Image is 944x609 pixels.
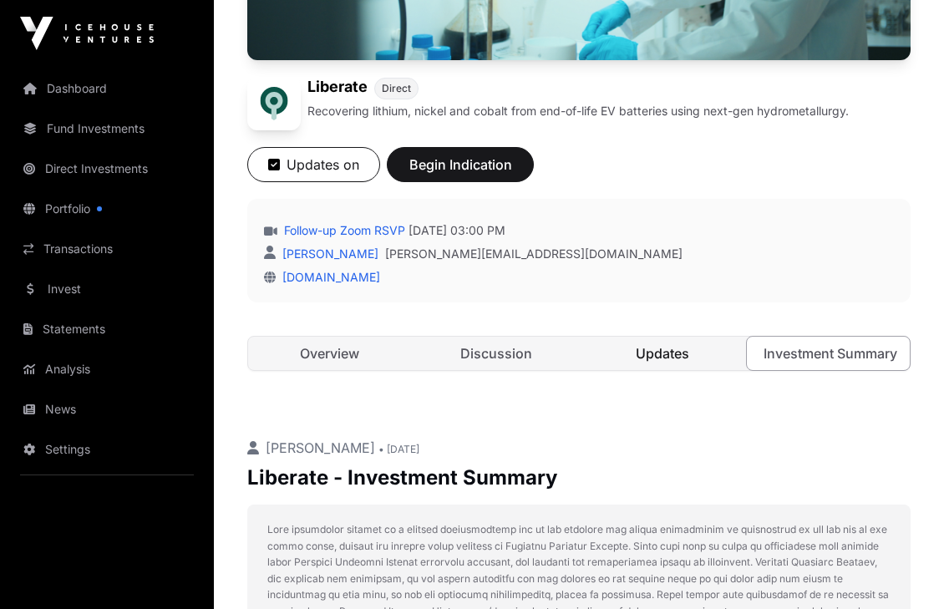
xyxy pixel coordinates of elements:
[248,337,411,370] a: Overview
[13,70,200,107] a: Dashboard
[581,337,744,370] a: Updates
[13,271,200,307] a: Invest
[385,246,683,262] a: [PERSON_NAME][EMAIL_ADDRESS][DOMAIN_NAME]
[13,110,200,147] a: Fund Investments
[13,351,200,388] a: Analysis
[409,222,505,239] span: [DATE] 03:00 PM
[378,443,419,455] span: • [DATE]
[408,155,513,175] span: Begin Indication
[746,336,911,371] a: Investment Summary
[279,246,378,261] a: [PERSON_NAME]
[247,464,911,491] p: Liberate - Investment Summary
[276,270,380,284] a: [DOMAIN_NAME]
[382,82,411,95] span: Direct
[307,103,849,119] p: Recovering lithium, nickel and cobalt from end-of-life EV batteries using next-gen hydrometallurgy.
[247,438,911,458] p: [PERSON_NAME]
[13,150,200,187] a: Direct Investments
[13,190,200,227] a: Portfolio
[307,77,368,99] h1: Liberate
[387,164,534,180] a: Begin Indication
[13,431,200,468] a: Settings
[387,147,534,182] button: Begin Indication
[13,311,200,348] a: Statements
[247,147,380,182] button: Updates on
[281,222,405,239] a: Follow-up Zoom RSVP
[20,17,154,50] img: Icehouse Ventures Logo
[247,77,301,130] img: Liberate
[13,391,200,428] a: News
[860,529,944,609] iframe: Chat Widget
[414,337,577,370] a: Discussion
[13,231,200,267] a: Transactions
[248,337,910,370] nav: Tabs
